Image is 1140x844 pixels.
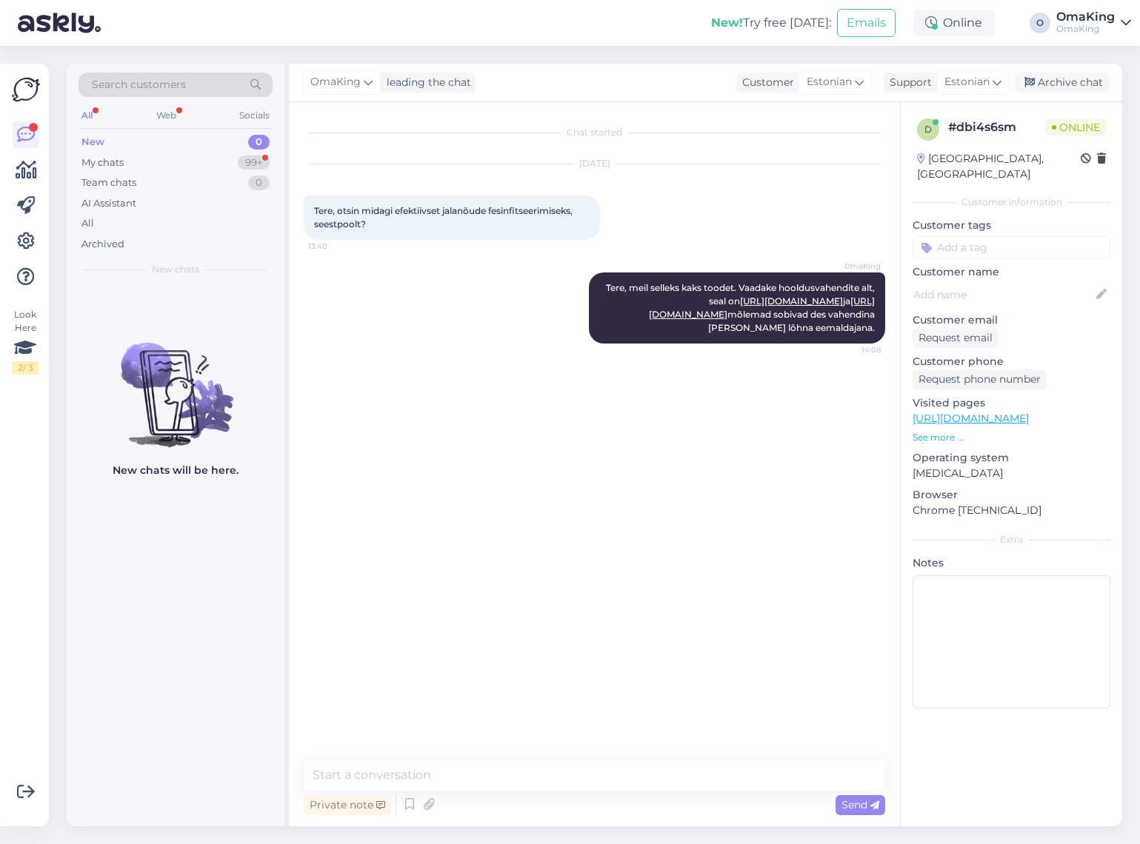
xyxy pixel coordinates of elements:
span: Search customers [92,77,186,93]
input: Add a tag [913,236,1110,258]
p: Browser [913,487,1110,503]
div: [DATE] [304,157,885,170]
div: [GEOGRAPHIC_DATA], [GEOGRAPHIC_DATA] [917,151,1081,182]
div: OmaKing [1056,11,1115,23]
span: Tere, meil selleks kaks toodet. Vaadake hooldusvahendite alt, seal on ja mõlemad sobivad des vahe... [606,282,877,333]
p: New chats will be here. [113,463,239,478]
div: All [81,216,94,231]
div: 99+ [238,155,270,170]
div: Try free [DATE]: [711,14,831,32]
div: AI Assistant [81,196,136,211]
button: Emails [837,9,896,37]
a: [URL][DOMAIN_NAME] [913,412,1029,425]
p: Visited pages [913,395,1110,411]
div: Customer information [913,195,1110,209]
div: Extra [913,533,1110,546]
div: 0 [248,135,270,150]
div: Support [884,75,932,90]
div: OmaKing [1056,23,1115,35]
div: Chat started [304,126,885,139]
img: Askly Logo [12,76,40,104]
div: All [79,106,96,125]
p: Operating system [913,450,1110,466]
div: Socials [236,106,273,125]
div: Look Here [12,308,39,375]
span: d [924,124,932,135]
span: Tere, otsin midagi efektiivset jalanõude fesinfitseerimiseks, seestpoolt? [314,205,575,230]
div: My chats [81,155,124,170]
div: Archive chat [1016,73,1109,93]
div: Team chats [81,175,136,190]
div: 2 / 3 [12,361,39,375]
p: Customer phone [913,354,1110,369]
div: # dbi4s6sm [948,118,1046,136]
p: Customer tags [913,218,1110,233]
span: Estonian [807,74,852,90]
div: Request email [913,328,999,348]
span: Online [1046,119,1106,135]
span: New chats [152,263,199,276]
div: Web [153,106,179,125]
a: [URL][DOMAIN_NAME] [740,295,843,307]
span: Estonian [944,74,990,90]
p: Customer name [913,264,1110,280]
b: New! [711,16,743,30]
p: Customer email [913,312,1110,328]
span: OmaKing [310,74,361,90]
div: New [81,135,104,150]
span: Send [841,798,879,811]
p: See more ... [913,431,1110,444]
input: Add name [913,287,1093,303]
span: 14:08 [825,344,881,355]
div: Request phone number [913,369,1047,389]
div: Customer [736,75,794,90]
div: 0 [248,175,270,190]
span: 13:40 [308,241,364,252]
div: O [1030,13,1050,33]
span: OmaKing [825,261,881,272]
div: Online [913,10,994,36]
div: leading the chat [381,75,471,90]
p: Notes [913,555,1110,571]
p: Chrome [TECHNICAL_ID] [913,503,1110,518]
a: OmaKingOmaKing [1056,11,1131,35]
div: Private note [304,795,391,815]
div: Archived [81,237,124,252]
img: No chats [67,316,284,449]
p: [MEDICAL_DATA] [913,466,1110,481]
